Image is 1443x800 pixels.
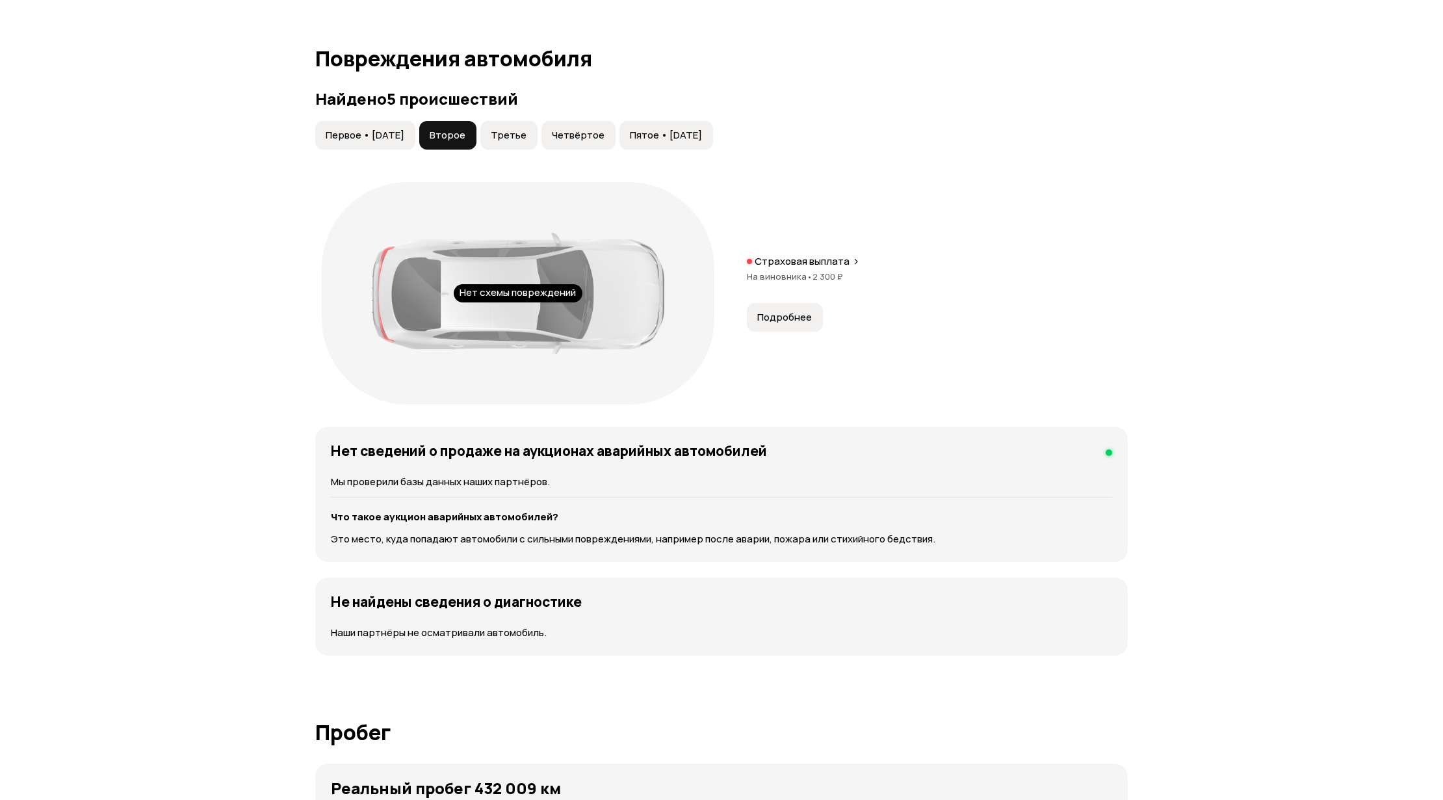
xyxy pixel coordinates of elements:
[315,90,1128,108] h3: Найдено 5 происшествий
[552,129,604,142] span: Четвёртое
[454,284,582,302] div: Нет схемы повреждений
[541,121,616,150] button: Четвёртое
[747,271,812,282] span: На виновника
[331,626,1112,640] p: Наши партнёры не осматривали автомобиль.
[331,475,1112,489] p: Мы проверили базы данных наших партнёров.
[315,47,1128,70] h1: Повреждения автомобиля
[755,255,850,268] p: Страховая выплата
[812,271,843,282] span: 2 300 ₽
[331,442,767,459] h4: Нет сведений о продаже на аукционах аварийных автомобилей
[326,129,404,142] span: Первое • [DATE]
[315,121,415,150] button: Первое • [DATE]
[430,129,465,142] span: Второе
[619,121,713,150] button: Пятое • [DATE]
[331,593,582,610] h4: Не найдены сведения о диагностике
[630,129,702,142] span: Пятое • [DATE]
[491,129,526,142] span: Третье
[757,311,812,324] span: Подробнее
[807,271,812,282] span: •
[331,510,558,524] strong: Что такое аукцион аварийных автомобилей?
[747,303,823,332] button: Подробнее
[480,121,538,150] button: Третье
[419,121,476,150] button: Второе
[315,721,1128,744] h1: Пробег
[331,532,1112,546] p: Это место, куда попадают автомобили с сильными повреждениями, например после аварии, пожара или с...
[331,777,561,799] strong: Реальный пробег 432 009 км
